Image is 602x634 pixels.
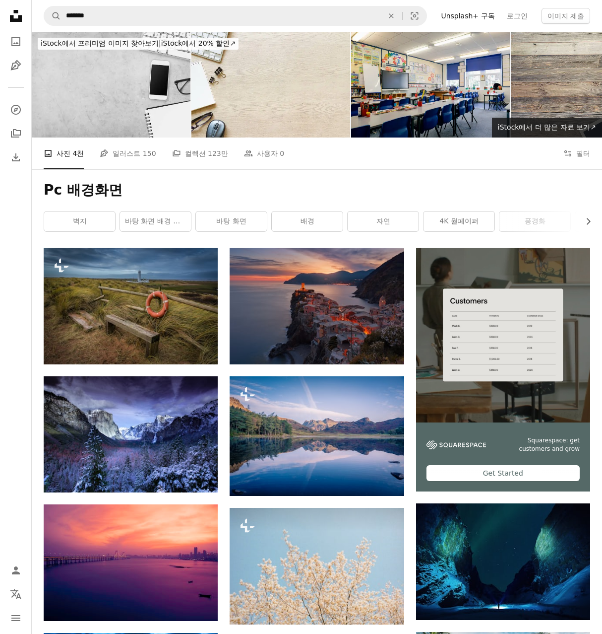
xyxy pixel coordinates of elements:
a: 배경 [272,211,343,231]
button: 시각적 검색 [403,6,426,25]
a: Squarespace: get customers and growGet Started [416,248,590,492]
div: Get Started [426,465,580,481]
button: Unsplash 검색 [44,6,61,25]
a: 사진 [6,32,26,52]
a: Unsplash+ 구독 [435,8,500,24]
a: 컬렉션 [6,124,26,143]
a: 오렌지 일몰 동안 산 절벽에 있는 마을의 조감도 [230,301,404,310]
a: 벽지 [44,211,115,231]
a: 바탕 화면 배경 무늬 [120,211,191,231]
img: 골든 아워 사진 촬영 중 수역 위의 회색 다리 [44,504,218,621]
a: 로그인 [501,8,534,24]
a: 푸른 하늘 아래 산과 나무로 둘러싸인 호수 [230,431,404,440]
span: iStock에서 프리미엄 이미지 찾아보기 | [41,39,161,47]
button: 이미지 제출 [542,8,590,24]
span: 150 [143,148,156,159]
img: 상위 뷰 나무 사무실 책상 컴퓨터와 공급 [191,32,350,138]
span: 0 [280,148,284,159]
img: file-1747939376688-baf9a4a454ffimage [416,248,590,422]
form: 사이트 전체에서 이미지 찾기 [44,6,427,26]
img: 해변의 구명 조끼와 구명 조끼 [44,248,218,364]
a: 일러스트 150 [100,138,156,169]
a: 다운로드 내역 [6,147,26,167]
a: iStock에서 프리미엄 이미지 찾아보기|iStock에서 20% 할인↗ [32,32,244,56]
img: 빈 교실 [351,32,510,138]
a: 풍경화 [499,211,570,231]
span: 123만 [208,148,228,159]
img: 푸른 하늘 아래 산과 나무로 둘러싸인 호수 [230,376,404,496]
img: 산과 나무의 사진 [44,376,218,493]
span: Squarespace: get customers and grow [498,436,580,453]
button: 필터 [563,138,590,169]
a: 골든 아워 사진 촬영 중 수역 위의 회색 다리 [44,558,218,567]
a: 일러스트 [6,56,26,75]
button: 목록을 오른쪽으로 스크롤 [579,211,590,231]
img: 복사 공간을 가진 현대 사무실 책상 배경-평면도 [32,32,190,138]
a: 로그인 / 가입 [6,561,26,580]
a: iStock에서 더 많은 자료 보기↗ [492,118,602,138]
img: 푸른 하늘을 배경으로 흰 꽃을 피우는 나무 [230,508,404,625]
a: 탐색 [6,100,26,120]
a: 해변의 구명 조끼와 구명 조끼 [44,301,218,310]
span: iStock에서 더 많은 자료 보기 ↗ [498,123,596,131]
h1: Pc 배경화면 [44,181,590,199]
a: 바탕 화면 [196,211,267,231]
button: 메뉴 [6,608,26,628]
a: 사용자 0 [244,138,284,169]
a: 자연 [348,211,419,231]
a: 산과 나무의 사진 [44,430,218,439]
a: 4K 월페이퍼 [423,211,494,231]
a: 컬렉션 123만 [172,138,228,169]
button: 언어 [6,584,26,604]
img: file-1747939142011-51e5cc87e3c9 [426,440,486,449]
a: northern lights [416,557,590,566]
button: 삭제 [380,6,402,25]
img: 오렌지 일몰 동안 산 절벽에 있는 마을의 조감도 [230,248,404,364]
span: iStock에서 20% 할인 ↗ [41,39,236,47]
img: northern lights [416,503,590,620]
a: 푸른 하늘을 배경으로 흰 꽃을 피우는 나무 [230,562,404,570]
